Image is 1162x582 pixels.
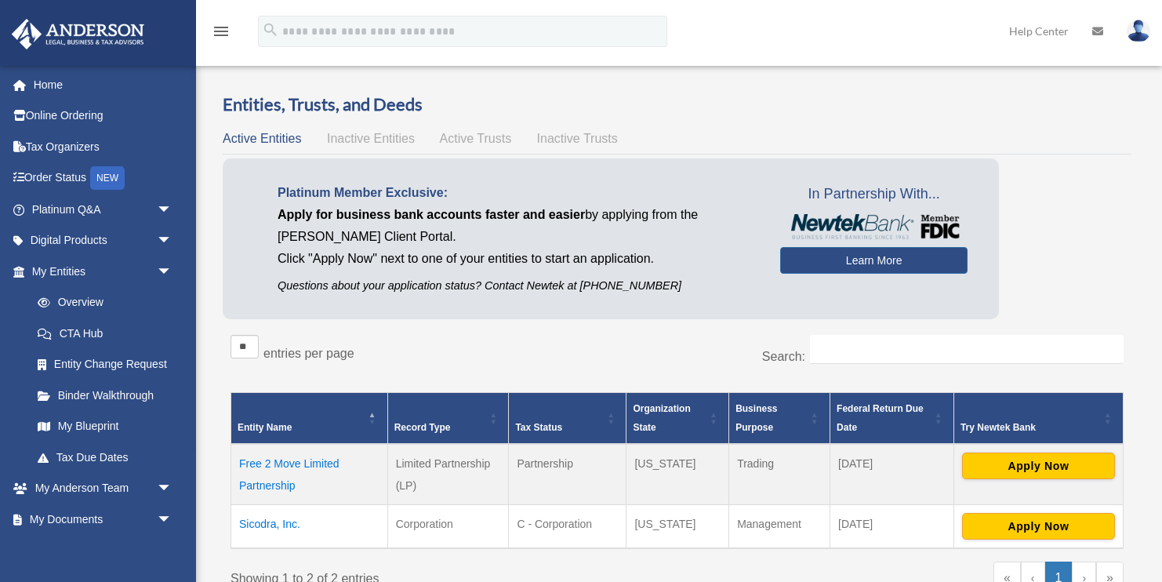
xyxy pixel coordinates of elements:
a: My Entitiesarrow_drop_down [11,256,188,287]
span: Record Type [394,422,451,433]
span: arrow_drop_down [157,473,188,505]
button: Apply Now [962,453,1115,479]
th: Record Type: Activate to sort [387,393,509,445]
a: My Blueprint [22,411,188,442]
button: Apply Now [962,513,1115,540]
td: Partnership [509,444,626,505]
td: [US_STATE] [626,505,729,549]
td: Management [729,505,830,549]
p: by applying from the [PERSON_NAME] Client Portal. [278,204,757,248]
a: Entity Change Request [22,349,188,380]
span: Active Entities [223,132,301,145]
a: menu [212,27,231,41]
a: Tax Due Dates [22,442,188,473]
span: Inactive Entities [327,132,415,145]
span: arrow_drop_down [157,194,188,226]
span: arrow_drop_down [157,225,188,257]
span: Entity Name [238,422,292,433]
td: [DATE] [830,444,954,505]
span: In Partnership With... [780,182,968,207]
img: User Pic [1127,20,1150,42]
span: Organization State [633,403,690,433]
span: Apply for business bank accounts faster and easier [278,208,585,221]
a: Order StatusNEW [11,162,196,195]
span: Business Purpose [735,403,777,433]
th: Try Newtek Bank : Activate to sort [953,393,1123,445]
span: Tax Status [515,422,562,433]
td: Limited Partnership (LP) [387,444,509,505]
img: Anderson Advisors Platinum Portal [7,19,149,49]
th: Business Purpose: Activate to sort [729,393,830,445]
a: Online Ordering [11,100,196,132]
i: search [262,21,279,38]
th: Federal Return Due Date: Activate to sort [830,393,954,445]
a: Binder Walkthrough [22,380,188,411]
label: Search: [762,350,805,363]
p: Platinum Member Exclusive: [278,182,757,204]
a: My Anderson Teamarrow_drop_down [11,473,196,504]
div: Try Newtek Bank [960,418,1099,437]
td: [US_STATE] [626,444,729,505]
label: entries per page [263,347,354,360]
td: [DATE] [830,505,954,549]
span: Federal Return Due Date [837,403,924,433]
i: menu [212,22,231,41]
a: Digital Productsarrow_drop_down [11,225,196,256]
span: arrow_drop_down [157,256,188,288]
td: C - Corporation [509,505,626,549]
span: arrow_drop_down [157,504,188,536]
p: Click "Apply Now" next to one of your entities to start an application. [278,248,757,270]
td: Corporation [387,505,509,549]
a: CTA Hub [22,318,188,349]
a: Home [11,69,196,100]
td: Free 2 Move Limited Partnership [231,444,388,505]
th: Tax Status: Activate to sort [509,393,626,445]
div: NEW [90,166,125,190]
a: Platinum Q&Aarrow_drop_down [11,194,196,225]
img: NewtekBankLogoSM.png [788,214,960,239]
td: Sicodra, Inc. [231,505,388,549]
a: Tax Organizers [11,131,196,162]
p: Questions about your application status? Contact Newtek at [PHONE_NUMBER] [278,276,757,296]
span: Inactive Trusts [537,132,618,145]
a: Learn More [780,247,968,274]
th: Organization State: Activate to sort [626,393,729,445]
h3: Entities, Trusts, and Deeds [223,93,1131,117]
a: Overview [22,287,180,318]
span: Active Trusts [440,132,512,145]
a: My Documentsarrow_drop_down [11,504,196,535]
td: Trading [729,444,830,505]
th: Entity Name: Activate to invert sorting [231,393,388,445]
